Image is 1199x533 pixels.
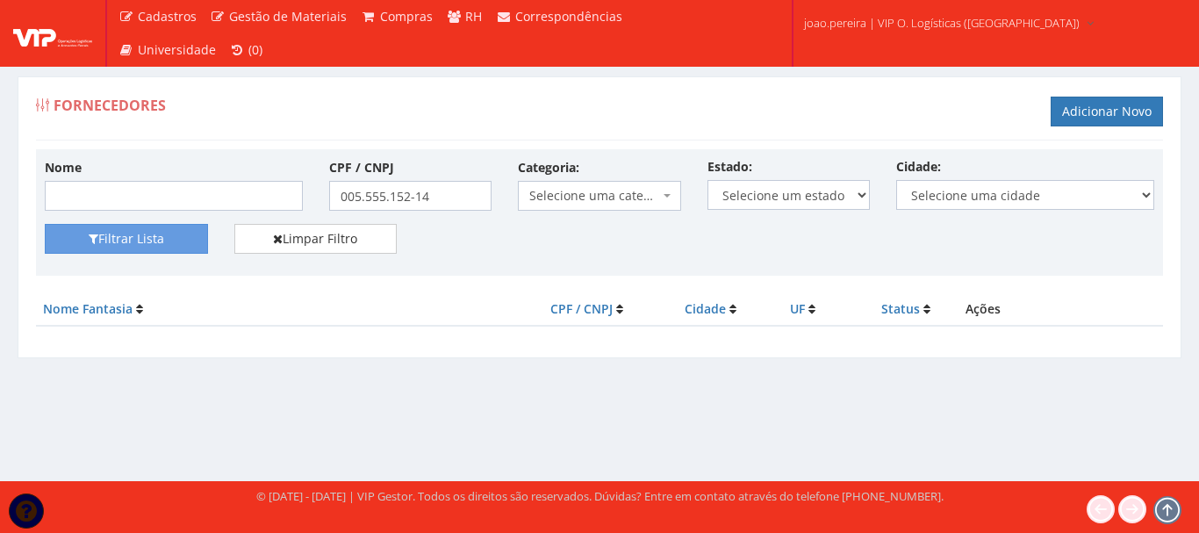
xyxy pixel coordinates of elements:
[380,8,433,25] span: Compras
[518,181,681,211] span: Selecione uma categoria
[958,293,1163,326] th: Ações
[138,8,197,25] span: Cadastros
[138,41,216,58] span: Universidade
[329,159,394,176] label: CPF / CNPJ
[45,224,208,254] button: Filtrar Lista
[1051,97,1163,126] a: Adicionar Novo
[43,300,133,317] a: Nome Fantasia
[329,181,492,211] input: ___.___.___-__
[256,488,944,505] div: © [DATE] - [DATE] | VIP Gestor. Todos os direitos são reservados. Dúvidas? Entre em contato atrav...
[234,224,398,254] a: Limpar Filtro
[685,300,726,317] a: Cidade
[54,96,166,115] span: Fornecedores
[45,159,82,176] label: Nome
[529,187,659,205] span: Selecione uma categoria
[223,33,270,67] a: (0)
[896,158,941,176] label: Cidade:
[790,300,805,317] a: UF
[804,14,1080,32] span: joao.pereira | VIP O. Logísticas ([GEOGRAPHIC_DATA])
[111,33,223,67] a: Universidade
[518,159,579,176] label: Categoria:
[515,8,622,25] span: Correspondências
[248,41,262,58] span: (0)
[707,158,752,176] label: Estado:
[881,300,920,317] a: Status
[550,300,613,317] a: CPF / CNPJ
[13,20,92,47] img: logo
[465,8,482,25] span: RH
[229,8,347,25] span: Gestão de Materiais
